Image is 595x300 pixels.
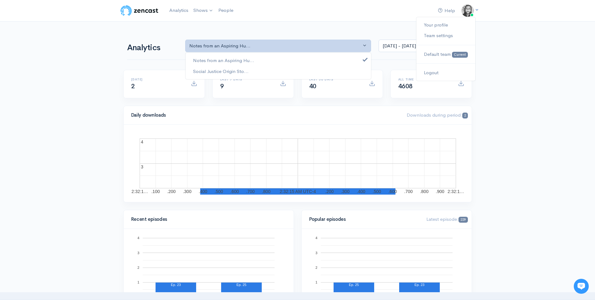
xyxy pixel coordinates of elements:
[137,251,139,254] text: 3
[309,82,316,90] span: 40
[191,4,216,17] a: Shows
[379,40,455,52] input: analytics date range selector
[435,4,458,17] a: Help
[127,43,178,52] h1: Analytics
[246,189,255,194] text: .700
[183,189,191,194] text: .300
[315,266,317,269] text: 2
[416,30,475,41] a: Team settings
[398,78,450,81] h6: All time
[315,251,317,254] text: 3
[407,112,468,118] span: Downloads during period:
[189,42,362,50] div: Notes from an Aspiring Hu...
[131,217,282,222] h4: Recent episodes
[448,189,464,194] text: 2:32:1…
[357,189,365,194] text: .400
[167,4,191,17] a: Analytics
[193,57,254,64] span: Notes from an Aspiring Hu...
[131,189,148,194] text: 2:32:1…
[131,236,286,299] svg: A chart.
[388,189,397,194] text: .600
[220,82,224,90] span: 9
[309,217,419,222] h4: Popular episodes
[280,189,316,194] text: 2:32:15 AM UTC-4
[214,189,223,194] text: .500
[193,68,249,75] span: Social Justice Origin Sto...
[459,217,468,223] span: 229
[325,189,334,194] text: .200
[131,132,464,195] svg: A chart.
[120,4,159,17] img: ZenCast Logo
[185,40,371,52] button: Notes from an Aspiring Hu...
[398,82,413,90] span: 4608
[137,280,139,284] text: 1
[131,78,183,81] h6: [DATE]
[424,51,451,57] span: Default team
[416,49,475,60] a: Default team Current
[220,78,272,81] h6: Last 7 days
[167,189,176,194] text: .200
[4,73,121,80] p: Find an answer quickly
[171,283,181,287] text: Ep. 23
[230,189,239,194] text: .600
[13,83,116,95] input: Search articles
[5,48,120,61] button: New conversation
[416,20,475,31] a: Your profile
[315,236,317,240] text: 4
[236,283,246,287] text: Ep. 25
[349,283,359,287] text: Ep. 25
[416,67,475,78] a: Logout
[216,4,236,17] a: People
[141,164,143,169] text: 3
[426,216,468,222] span: Latest episode:
[141,139,143,144] text: 4
[436,189,444,194] text: .900
[341,189,349,194] text: .300
[309,78,361,81] h6: Last 30 days
[131,82,135,90] span: 2
[452,52,468,58] span: Current
[151,189,160,194] text: .100
[199,189,207,194] text: .400
[372,189,381,194] text: .500
[40,52,75,57] span: New conversation
[574,279,589,294] iframe: gist-messenger-bubble-iframe
[309,236,464,299] svg: A chart.
[420,189,428,194] text: .800
[462,113,468,119] span: 2
[137,236,139,240] text: 4
[315,280,317,284] text: 1
[131,113,399,118] h4: Daily downloads
[404,189,413,194] text: .700
[461,4,474,17] img: ...
[262,189,270,194] text: .800
[414,283,424,287] text: Ep. 23
[137,266,139,269] text: 2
